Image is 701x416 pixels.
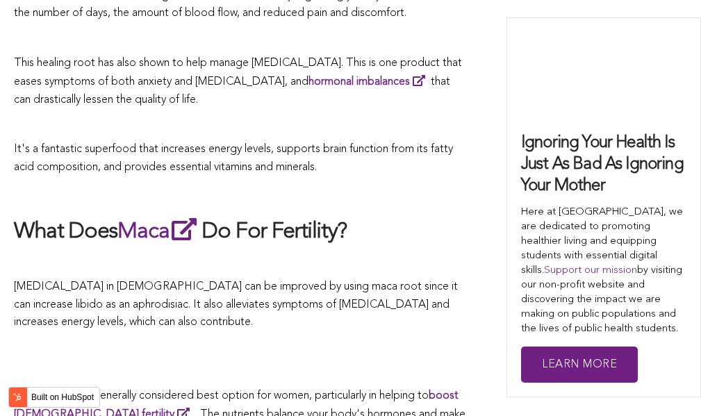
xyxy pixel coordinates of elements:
[521,347,638,383] a: Learn More
[14,281,458,328] span: [MEDICAL_DATA] in [DEMOGRAPHIC_DATA] can be improved by using maca root since it can increase lib...
[308,76,431,88] a: hormonal imbalances
[26,388,99,406] label: Built on HubSpot
[117,221,201,243] a: Maca
[9,389,26,406] img: HubSpot sprocket logo
[14,144,453,173] span: It's a fantastic superfood that increases energy levels, supports brain function from its fatty a...
[14,215,465,247] h2: What Does Do For Fertility?
[632,349,701,416] iframe: Chat Widget
[8,387,100,408] button: Built on HubSpot
[14,58,462,106] span: This healing root has also shown to help manage [MEDICAL_DATA]. This is one product that eases sy...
